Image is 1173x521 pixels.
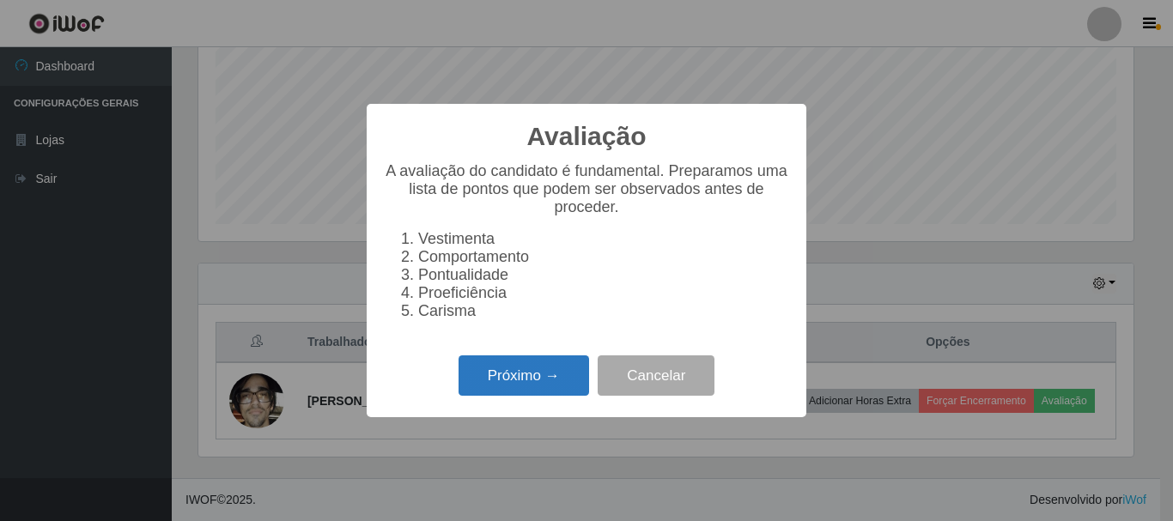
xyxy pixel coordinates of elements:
li: Carisma [418,302,789,320]
button: Próximo → [459,355,589,396]
button: Cancelar [598,355,714,396]
p: A avaliação do candidato é fundamental. Preparamos uma lista de pontos que podem ser observados a... [384,162,789,216]
li: Pontualidade [418,266,789,284]
h2: Avaliação [527,121,647,152]
li: Proeficiência [418,284,789,302]
li: Vestimenta [418,230,789,248]
li: Comportamento [418,248,789,266]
